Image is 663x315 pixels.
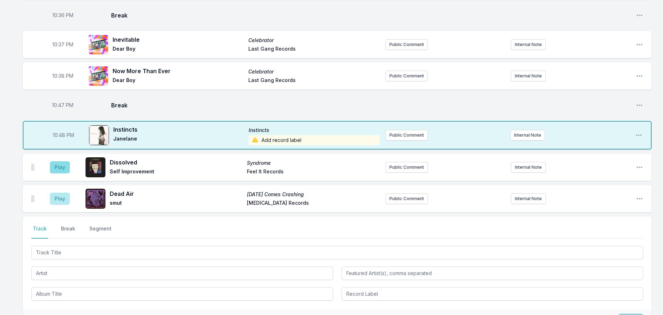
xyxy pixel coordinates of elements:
span: Celebrator [248,37,380,44]
input: Record Label [342,287,643,301]
span: Last Gang Records [248,77,380,85]
button: Open playlist item options [636,72,643,80]
button: Internal Note [511,39,546,50]
span: Timestamp [52,102,73,109]
span: Janelane [113,135,244,145]
span: Inevitable [113,35,244,44]
input: Artist [31,266,333,280]
button: Internal Note [511,162,546,173]
input: Featured Artist(s), comma separated [342,266,643,280]
button: Public Comment [385,130,428,141]
img: Celebrator [88,66,108,86]
span: Timestamp [52,41,73,48]
input: Track Title [31,246,643,259]
input: Album Title [31,287,333,301]
span: Timestamp [52,72,73,80]
span: Timestamp [53,132,74,139]
img: Celebrator [88,35,108,55]
img: Tomorrow Comes Crashing [86,189,105,209]
img: Instincts [89,125,109,145]
img: Syndrome [86,157,105,177]
button: Public Comment [385,193,428,204]
span: [DATE] Comes Crashing [247,191,380,198]
button: Public Comment [385,162,428,173]
button: Open playlist item options [636,195,643,202]
span: Dear Boy [113,77,244,85]
span: Syndrome [247,159,380,167]
span: [MEDICAL_DATA] Records [247,199,380,208]
span: Feel It Records [247,168,380,177]
span: Celebrator [248,68,380,75]
span: Instincts [113,125,244,134]
button: Open playlist item options [635,132,642,139]
img: Drag Handle [31,164,34,171]
button: Open playlist item options [636,164,643,171]
button: Internal Note [510,130,545,141]
span: smut [110,199,243,208]
button: Public Comment [385,71,428,81]
button: Track [31,225,48,239]
span: Now More Than Ever [113,67,244,75]
button: Segment [88,225,113,239]
button: Open playlist item options [636,12,643,19]
span: Self Improvement [110,168,243,177]
button: Internal Note [511,193,546,204]
button: Public Comment [385,39,428,50]
span: Timestamp [52,12,73,19]
span: Instincts [249,127,380,134]
button: Play [50,161,70,173]
img: Drag Handle [31,195,34,202]
span: Dear Boy [113,45,244,54]
span: Break [111,101,630,110]
span: Dead Air [110,189,243,198]
button: Play [50,193,70,205]
button: Break [59,225,77,239]
span: Last Gang Records [248,45,380,54]
span: Break [111,11,630,20]
button: Internal Note [511,71,546,81]
button: Open playlist item options [636,41,643,48]
button: Open playlist item options [636,102,643,109]
span: Dissolved [110,158,243,167]
span: Add record label [249,135,380,145]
